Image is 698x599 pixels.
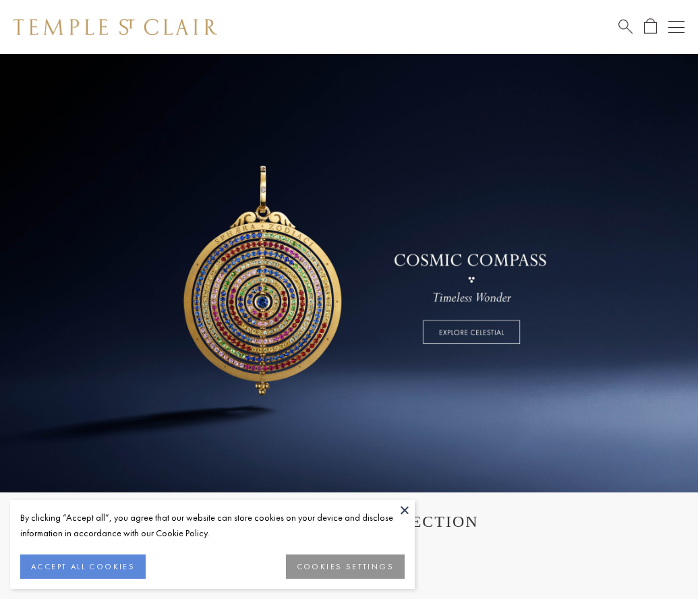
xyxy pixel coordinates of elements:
a: Open Shopping Bag [644,18,657,35]
a: Search [618,18,633,35]
button: COOKIES SETTINGS [286,554,405,579]
button: Open navigation [668,19,685,35]
img: Temple St. Clair [13,19,217,35]
button: ACCEPT ALL COOKIES [20,554,146,579]
div: By clicking “Accept all”, you agree that our website can store cookies on your device and disclos... [20,510,405,541]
